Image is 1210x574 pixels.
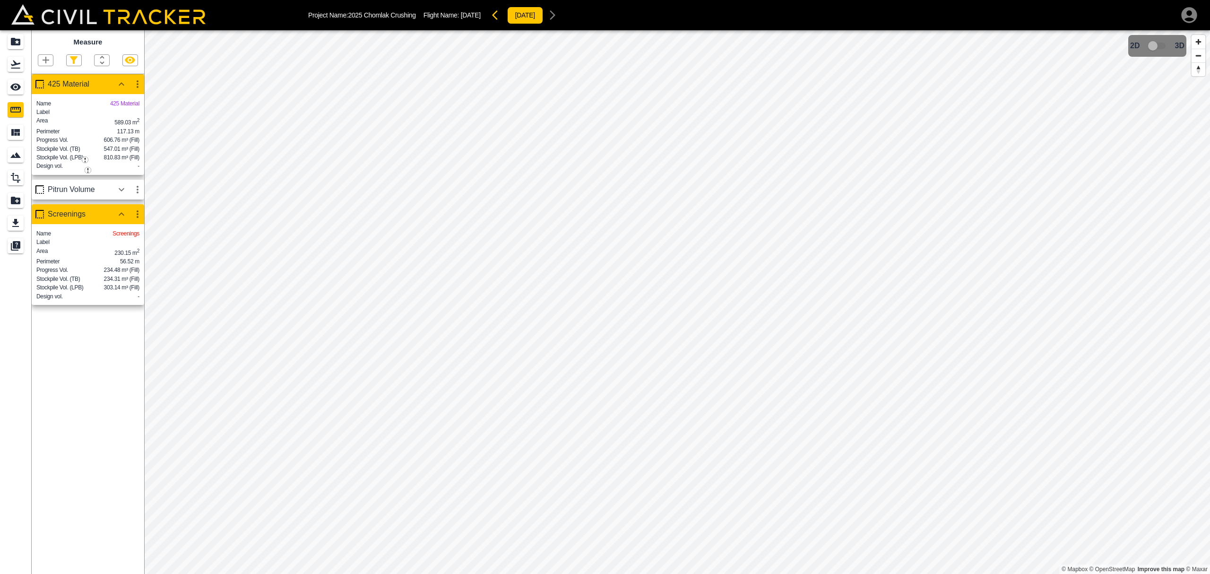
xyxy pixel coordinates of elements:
[1144,37,1171,55] span: 3D model not uploaded yet
[507,7,543,24] button: [DATE]
[1130,42,1140,50] span: 2D
[1089,566,1135,573] a: OpenStreetMap
[461,11,481,19] span: [DATE]
[1192,49,1205,62] button: Zoom out
[423,11,481,19] p: Flight Name:
[11,4,206,24] img: Civil Tracker
[1062,566,1088,573] a: Mapbox
[1192,62,1205,76] button: Reset bearing to north
[1192,35,1205,49] button: Zoom in
[1138,566,1184,573] a: Map feedback
[1186,566,1208,573] a: Maxar
[308,11,416,19] p: Project Name: 2025 Chomlak Crushing
[1175,42,1184,50] span: 3D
